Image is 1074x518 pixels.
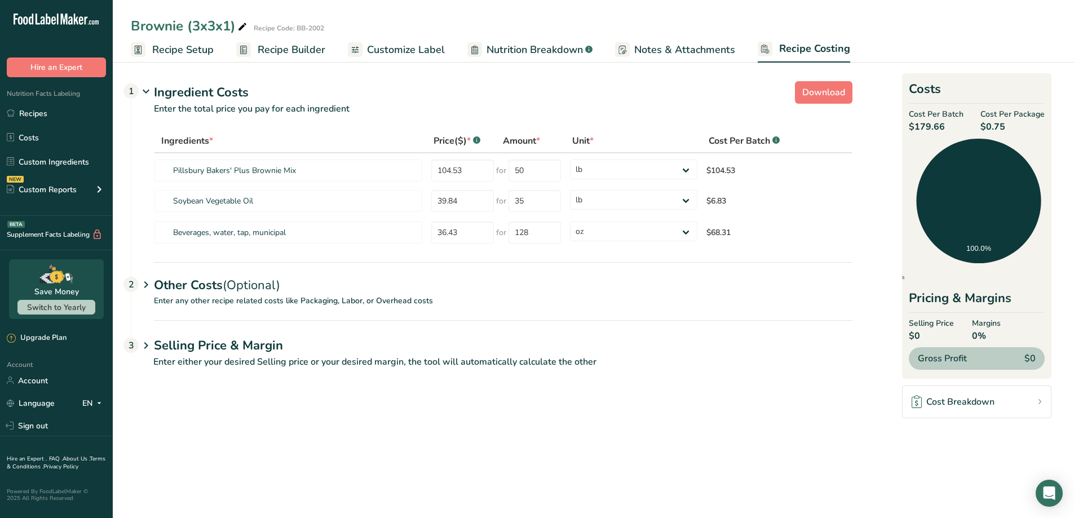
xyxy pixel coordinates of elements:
[131,295,852,320] p: Enter any other recipe related costs like Packaging, Labor, or Overhead costs
[154,337,852,355] h1: Selling Price & Margin
[154,83,852,102] div: Ingredient Costs
[348,37,445,63] a: Customize Label
[258,42,325,57] span: Recipe Builder
[802,86,845,99] span: Download
[7,333,67,344] div: Upgrade Plan
[496,165,506,176] span: for
[82,396,106,410] div: EN
[972,317,1001,329] span: Margins
[7,221,25,228] div: BETA
[909,80,1045,104] h2: Costs
[1024,352,1036,365] span: $0
[503,134,540,148] span: Amount
[161,134,213,148] span: Ingredients
[902,386,1051,418] a: Cost Breakdown
[152,42,214,57] span: Recipe Setup
[7,393,55,413] a: Language
[43,463,78,471] a: Privacy Policy
[487,42,583,57] span: Nutrition Breakdown
[367,42,445,57] span: Customize Label
[123,83,139,99] div: 1
[7,455,105,471] a: Terms & Conditions .
[17,300,95,315] button: Switch to Yearly
[467,37,593,63] a: Nutrition Breakdown
[909,329,954,343] span: $0
[34,286,79,298] div: Save Money
[131,37,214,63] a: Recipe Setup
[615,37,735,63] a: Notes & Attachments
[980,108,1045,120] span: Cost Per Package
[131,102,852,129] p: Enter the total price you pay for each ingredient
[254,23,324,33] div: Recipe Code: BB-2002
[63,455,90,463] a: About Us .
[496,195,506,207] span: for
[434,134,480,148] div: Price($)
[7,455,47,463] a: Hire an Expert .
[918,352,967,365] span: Gross Profit
[709,134,770,148] span: Cost Per Batch
[123,338,139,353] div: 3
[131,16,249,36] div: Brownie (3x3x1)
[49,455,63,463] a: FAQ .
[572,134,594,148] span: Unit
[912,395,995,409] div: Cost Breakdown
[909,120,963,134] span: $179.66
[972,329,1001,343] span: 0%
[236,37,325,63] a: Recipe Builder
[795,81,852,104] button: Download
[223,277,280,294] span: (Optional)
[154,262,852,295] div: Other Costs
[980,120,1045,134] span: $0.75
[123,277,139,292] div: 2
[131,355,852,382] p: Enter either your desired Selling price or your desired margin, the tool will automatically calcu...
[496,227,506,238] span: for
[7,184,77,196] div: Custom Reports
[7,176,24,183] div: NEW
[871,275,905,280] span: Ingredients
[909,289,1045,313] div: Pricing & Margins
[7,57,106,77] button: Hire an Expert
[702,185,838,216] td: $6.83
[7,488,106,502] div: Powered By FoodLabelMaker © 2025 All Rights Reserved
[702,216,838,248] td: $68.31
[758,36,850,63] a: Recipe Costing
[634,42,735,57] span: Notes & Attachments
[909,317,954,329] span: Selling Price
[702,153,838,185] td: $104.53
[1036,480,1063,507] div: Open Intercom Messenger
[27,302,86,313] span: Switch to Yearly
[909,108,963,120] span: Cost Per Batch
[779,41,850,56] span: Recipe Costing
